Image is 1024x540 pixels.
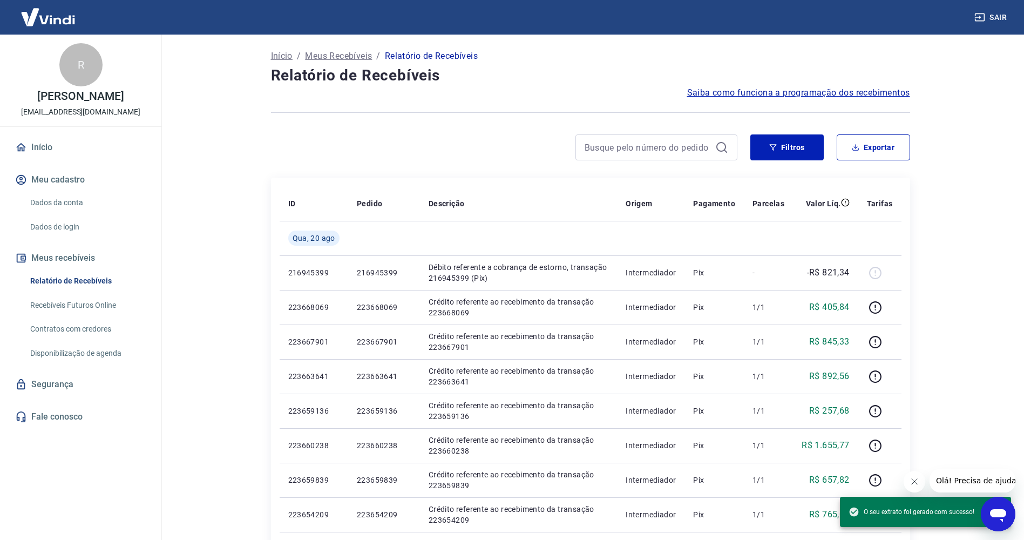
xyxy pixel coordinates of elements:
[357,371,411,382] p: 223663641
[271,50,293,63] a: Início
[807,266,850,279] p: -R$ 821,34
[429,504,609,525] p: Crédito referente ao recebimento da transação 223654209
[809,335,850,348] p: R$ 845,33
[13,1,83,33] img: Vindi
[288,509,340,520] p: 223654209
[26,318,148,340] a: Contratos com credores
[13,373,148,396] a: Segurança
[904,471,925,492] iframe: Fechar mensagem
[26,270,148,292] a: Relatório de Recebíveis
[752,336,784,347] p: 1/1
[626,336,676,347] p: Intermediador
[693,371,735,382] p: Pix
[357,302,411,313] p: 223668069
[752,302,784,313] p: 1/1
[752,371,784,382] p: 1/1
[837,134,910,160] button: Exportar
[37,91,124,102] p: [PERSON_NAME]
[429,262,609,283] p: Débito referente a cobrança de estorno, transação 216945399 (Pix)
[305,50,372,63] a: Meus Recebíveis
[357,509,411,520] p: 223654209
[26,342,148,364] a: Disponibilização de agenda
[293,233,335,244] span: Qua, 20 ago
[693,198,735,209] p: Pagamento
[809,404,850,417] p: R$ 257,68
[752,509,784,520] p: 1/1
[429,331,609,353] p: Crédito referente ao recebimento da transação 223667901
[809,508,850,521] p: R$ 765,06
[809,474,850,487] p: R$ 657,82
[752,406,784,416] p: 1/1
[357,336,411,347] p: 223667901
[693,336,735,347] p: Pix
[288,336,340,347] p: 223667901
[357,406,411,416] p: 223659136
[288,302,340,313] p: 223668069
[429,296,609,318] p: Crédito referente ao recebimento da transação 223668069
[626,371,676,382] p: Intermediador
[357,440,411,451] p: 223660238
[21,106,140,118] p: [EMAIL_ADDRESS][DOMAIN_NAME]
[626,475,676,485] p: Intermediador
[972,8,1011,28] button: Sair
[297,50,301,63] p: /
[752,198,784,209] p: Parcelas
[26,216,148,238] a: Dados de login
[288,267,340,278] p: 216945399
[429,400,609,422] p: Crédito referente ao recebimento da transação 223659136
[930,469,1015,492] iframe: Mensagem da empresa
[429,435,609,456] p: Crédito referente ao recebimento da transação 223660238
[429,198,465,209] p: Descrição
[626,440,676,451] p: Intermediador
[626,509,676,520] p: Intermediador
[429,366,609,387] p: Crédito referente ao recebimento da transação 223663641
[13,246,148,270] button: Meus recebíveis
[809,301,850,314] p: R$ 405,84
[357,475,411,485] p: 223659839
[752,440,784,451] p: 1/1
[693,302,735,313] p: Pix
[693,267,735,278] p: Pix
[13,168,148,192] button: Meu cadastro
[26,192,148,214] a: Dados da conta
[626,198,652,209] p: Origem
[687,86,910,99] a: Saiba como funciona a programação dos recebimentos
[752,475,784,485] p: 1/1
[809,370,850,383] p: R$ 892,56
[693,475,735,485] p: Pix
[981,497,1015,531] iframe: Botão para abrir a janela de mensagens
[271,65,910,86] h4: Relatório de Recebíveis
[6,8,91,16] span: Olá! Precisa de ajuda?
[288,440,340,451] p: 223660238
[806,198,841,209] p: Valor Líq.
[429,469,609,491] p: Crédito referente ao recebimento da transação 223659839
[693,406,735,416] p: Pix
[357,198,382,209] p: Pedido
[288,198,296,209] p: ID
[13,405,148,429] a: Fale conosco
[288,371,340,382] p: 223663641
[626,267,676,278] p: Intermediador
[59,43,103,86] div: R
[357,267,411,278] p: 216945399
[585,139,711,156] input: Busque pelo número do pedido
[13,136,148,159] a: Início
[693,440,735,451] p: Pix
[385,50,478,63] p: Relatório de Recebíveis
[288,475,340,485] p: 223659839
[626,302,676,313] p: Intermediador
[693,509,735,520] p: Pix
[849,507,974,517] span: O seu extrato foi gerado com sucesso!
[626,406,676,416] p: Intermediador
[752,267,784,278] p: -
[867,198,893,209] p: Tarifas
[26,294,148,316] a: Recebíveis Futuros Online
[802,439,849,452] p: R$ 1.655,77
[288,406,340,416] p: 223659136
[376,50,380,63] p: /
[750,134,824,160] button: Filtros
